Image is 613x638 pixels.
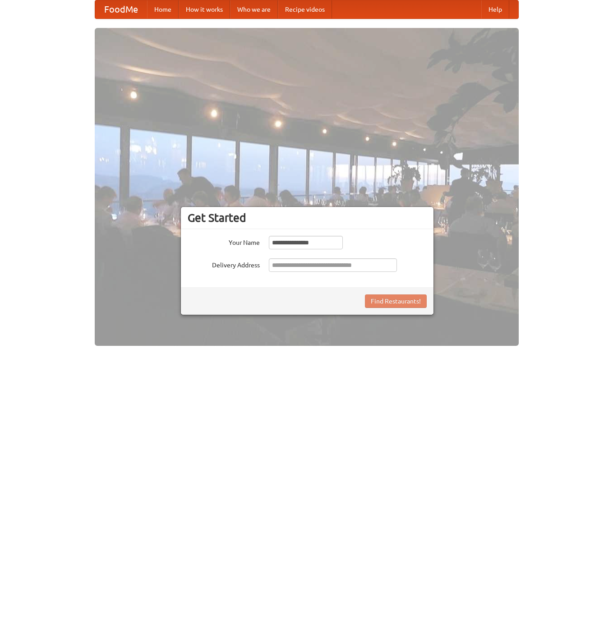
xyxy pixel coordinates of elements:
[188,236,260,247] label: Your Name
[179,0,230,18] a: How it works
[95,0,147,18] a: FoodMe
[188,211,427,225] h3: Get Started
[147,0,179,18] a: Home
[365,294,427,308] button: Find Restaurants!
[481,0,509,18] a: Help
[188,258,260,270] label: Delivery Address
[278,0,332,18] a: Recipe videos
[230,0,278,18] a: Who we are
